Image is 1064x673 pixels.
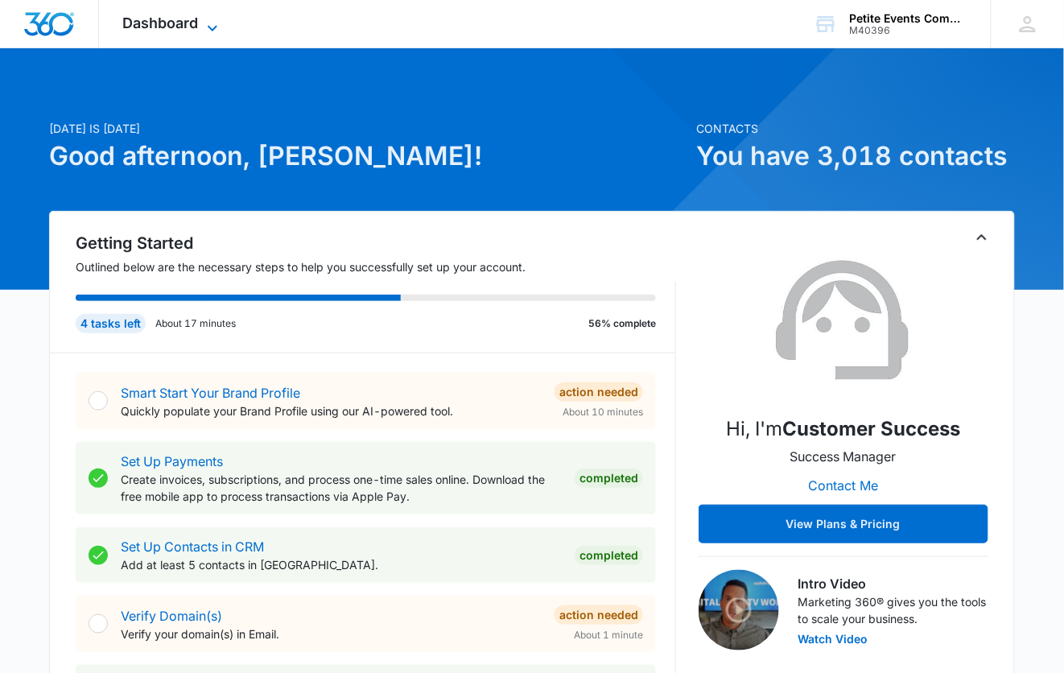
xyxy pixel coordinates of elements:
[727,415,961,444] p: Hi, I'm
[850,25,967,36] div: account id
[798,593,988,627] p: Marketing 360® gives you the tools to scale your business.
[790,447,897,466] p: Success Manager
[121,556,562,573] p: Add at least 5 contacts in [GEOGRAPHIC_DATA].
[574,628,643,642] span: About 1 minute
[123,14,199,31] span: Dashboard
[575,469,643,488] div: Completed
[121,608,222,624] a: Verify Domain(s)
[49,137,687,175] h1: Good afternoon, [PERSON_NAME]!
[850,12,967,25] div: account name
[798,634,868,645] button: Watch Video
[121,403,542,419] p: Quickly populate your Brand Profile using our AI-powered tool.
[696,137,1015,175] h1: You have 3,018 contacts
[121,471,562,505] p: Create invoices, subscriptions, and process one-time sales online. Download the free mobile app t...
[696,120,1015,137] p: Contacts
[699,570,779,650] img: Intro Video
[155,316,236,331] p: About 17 minutes
[76,258,676,275] p: Outlined below are the necessary steps to help you successfully set up your account.
[783,417,961,440] strong: Customer Success
[555,382,643,402] div: Action Needed
[563,405,643,419] span: About 10 minutes
[763,241,924,402] img: Customer Success
[555,605,643,625] div: Action Needed
[121,385,300,401] a: Smart Start Your Brand Profile
[121,539,264,555] a: Set Up Contacts in CRM
[793,466,895,505] button: Contact Me
[121,453,223,469] a: Set Up Payments
[76,314,146,333] div: 4 tasks left
[699,505,988,543] button: View Plans & Pricing
[588,316,656,331] p: 56% complete
[121,626,542,642] p: Verify your domain(s) in Email.
[76,231,676,255] h2: Getting Started
[49,120,687,137] p: [DATE] is [DATE]
[798,574,988,593] h3: Intro Video
[972,228,992,247] button: Toggle Collapse
[575,546,643,565] div: Completed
